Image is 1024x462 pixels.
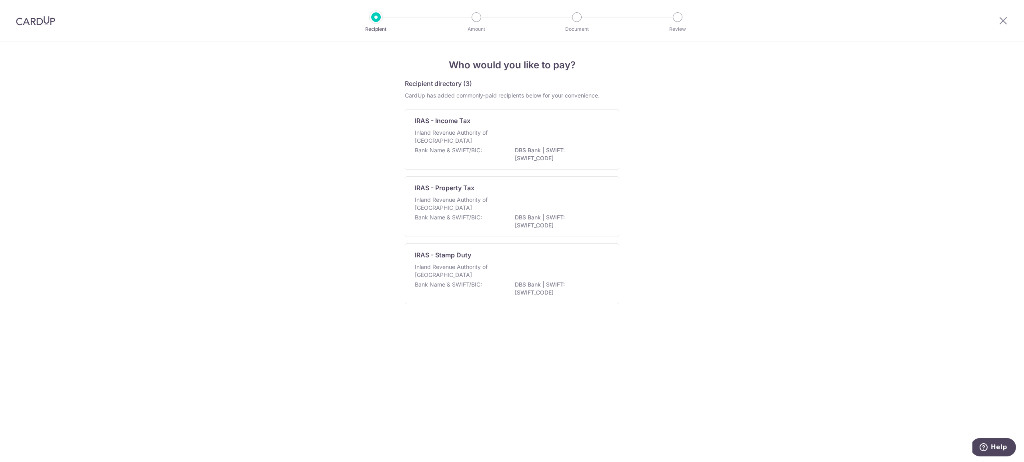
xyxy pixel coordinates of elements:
p: Inland Revenue Authority of [GEOGRAPHIC_DATA] [415,196,500,212]
h5: Recipient directory (3) [405,79,472,88]
p: Bank Name & SWIFT/BIC: [415,146,482,154]
iframe: Opens a widget where you can find more information [972,438,1016,458]
div: CardUp has added commonly-paid recipients below for your convenience. [405,92,619,100]
p: IRAS - Stamp Duty [415,250,471,260]
p: DBS Bank | SWIFT: [SWIFT_CODE] [515,281,604,297]
p: IRAS - Property Tax [415,183,474,193]
p: Bank Name & SWIFT/BIC: [415,213,482,221]
p: Recipient [346,25,406,33]
p: IRAS - Income Tax [415,116,470,125]
img: CardUp [16,16,55,26]
p: DBS Bank | SWIFT: [SWIFT_CODE] [515,213,604,229]
h4: Who would you like to pay? [405,58,619,72]
p: Inland Revenue Authority of [GEOGRAPHIC_DATA] [415,263,500,279]
p: DBS Bank | SWIFT: [SWIFT_CODE] [515,146,604,162]
p: Review [648,25,707,33]
p: Inland Revenue Authority of [GEOGRAPHIC_DATA] [415,129,500,145]
p: Bank Name & SWIFT/BIC: [415,281,482,289]
p: Document [547,25,606,33]
p: Amount [447,25,506,33]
